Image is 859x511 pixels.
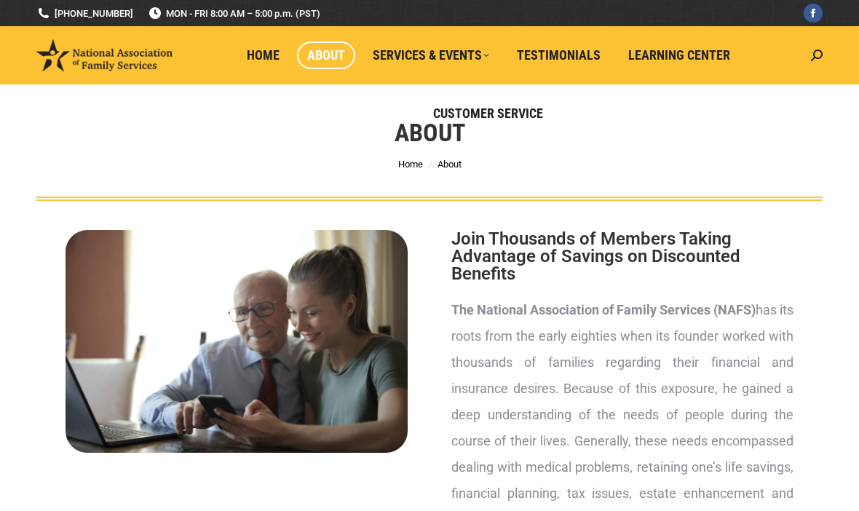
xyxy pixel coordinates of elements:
span: Learning Center [628,47,730,63]
span: Home [247,47,280,63]
span: Customer Service [433,106,543,122]
span: About [438,159,462,170]
a: [PHONE_NUMBER] [36,7,133,20]
strong: The National Association of Family Services (NAFS) [451,302,756,317]
a: Learning Center [618,41,740,69]
a: About [297,41,355,69]
span: About [307,47,345,63]
a: Facebook page opens in new window [804,4,823,23]
h2: Join Thousands of Members Taking Advantage of Savings on Discounted Benefits [451,230,793,282]
a: Home [237,41,290,69]
img: National Association of Family Services [36,39,173,71]
img: About National Association of Family Services [66,230,408,453]
span: Services & Events [373,47,489,63]
a: Home [398,159,423,170]
span: Testimonials [517,47,601,63]
h1: About [395,116,465,148]
span: MON - FRI 8:00 AM – 5:00 p.m. (PST) [148,7,320,20]
a: Testimonials [507,41,611,69]
a: Customer Service [423,100,553,127]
